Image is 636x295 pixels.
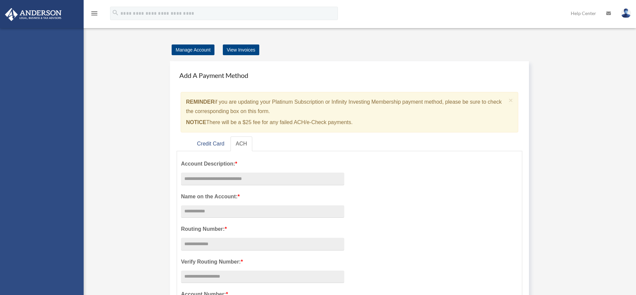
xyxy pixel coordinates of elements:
[186,118,506,127] p: There will be a $25 fee for any failed ACH/e-Check payments.
[223,44,259,55] a: View Invoices
[621,8,631,18] img: User Pic
[177,68,522,83] h4: Add A Payment Method
[90,12,98,17] a: menu
[172,44,214,55] a: Manage Account
[186,119,206,125] strong: NOTICE
[181,159,344,169] label: Account Description:
[231,136,253,152] a: ACH
[181,257,344,267] label: Verify Routing Number:
[112,9,119,16] i: search
[509,96,513,104] span: ×
[181,224,344,234] label: Routing Number:
[90,9,98,17] i: menu
[509,97,513,104] button: Close
[186,99,214,105] strong: REMINDER
[3,8,64,21] img: Anderson Advisors Platinum Portal
[181,192,344,201] label: Name on the Account:
[181,92,518,132] div: if you are updating your Platinum Subscription or Infinity Investing Membership payment method, p...
[192,136,230,152] a: Credit Card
